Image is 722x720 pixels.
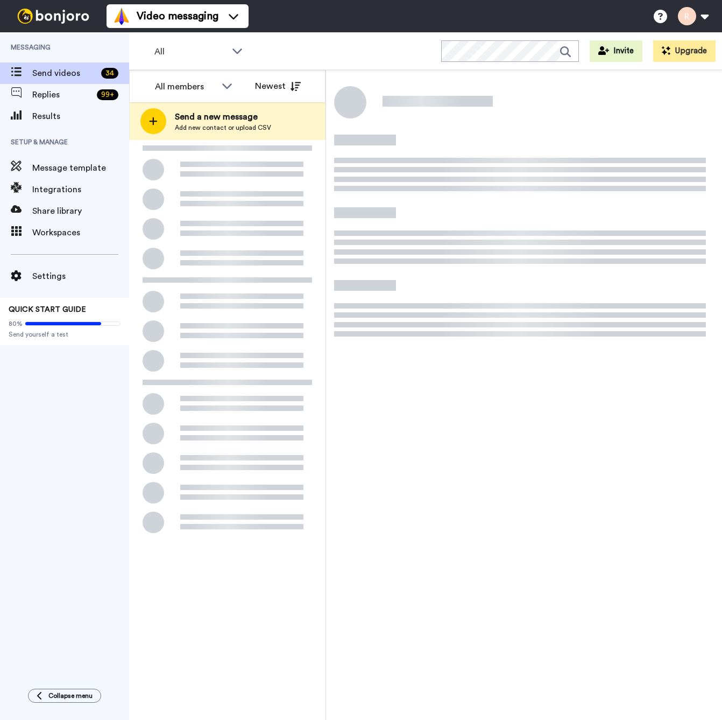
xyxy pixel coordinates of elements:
[9,330,121,339] span: Send yourself a test
[32,110,129,123] span: Results
[48,691,93,700] span: Collapse menu
[97,89,118,100] div: 99 +
[653,40,716,62] button: Upgrade
[28,689,101,703] button: Collapse menu
[32,67,97,80] span: Send videos
[13,9,94,24] img: bj-logo-header-white.svg
[32,270,129,283] span: Settings
[9,306,86,313] span: QUICK START GUIDE
[175,110,271,123] span: Send a new message
[101,68,118,79] div: 34
[9,319,23,328] span: 80%
[32,88,93,101] span: Replies
[32,162,129,174] span: Message template
[154,45,226,58] span: All
[175,123,271,132] span: Add new contact or upload CSV
[32,226,129,239] span: Workspaces
[32,183,129,196] span: Integrations
[155,80,216,93] div: All members
[137,9,218,24] span: Video messaging
[247,75,309,97] button: Newest
[113,8,130,25] img: vm-color.svg
[32,205,129,218] span: Share library
[590,40,642,62] button: Invite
